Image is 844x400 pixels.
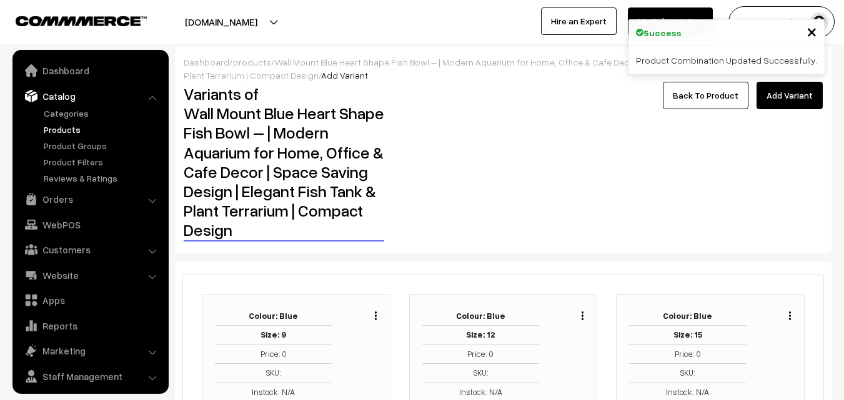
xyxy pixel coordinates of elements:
a: Catalog [16,85,164,107]
a: Staff Management [16,365,164,388]
a: Products [41,123,164,136]
img: Menu [582,311,583,320]
a: Orders [16,188,164,210]
a: Product Groups [41,139,164,152]
span: × [807,19,817,42]
button: [DOMAIN_NAME] [141,6,301,37]
a: Product Filters [41,155,164,168]
a: Back To Product [663,82,748,109]
a: Wall Mount Blue Heart Shape Fish Bowl – | Modern Aquarium for Home, Office & Cafe Decor | Space S... [184,57,812,80]
a: Wall Mount Blue Heart Shape Fish Bowl – | Modern Aquarium for Home, Office & Cafe Decor | Space S... [184,103,384,240]
td: SKU: [422,364,539,383]
a: Website [16,264,164,286]
img: COMMMERCE [16,16,147,26]
a: Customers [16,238,164,261]
a: Reviews & Ratings [41,172,164,185]
td: SKU: [629,364,746,383]
a: My Subscription [628,7,713,35]
a: COMMMERCE [16,12,125,27]
div: Product Combination Updated Successfully. [628,46,825,74]
button: Tunai Love for… [728,6,835,37]
b: Size: 12 [466,329,495,339]
td: Price: 0 [629,344,746,364]
a: products [233,57,271,67]
b: Size: 9 [261,329,286,339]
a: Reports [16,315,164,337]
a: Add Variant [757,82,823,109]
a: Apps [16,289,164,311]
a: Dashboard [16,59,164,82]
h2: Variants of [184,84,384,241]
td: Price: 0 [422,344,539,364]
td: SKU: [215,364,332,383]
img: user [810,12,828,31]
strong: Success [643,26,682,39]
img: Menu [375,311,377,320]
a: Categories [41,107,164,120]
b: Size: 15 [673,329,702,339]
div: / / / [184,56,823,82]
span: Add Variant [321,70,368,80]
b: Colour: Blue [663,311,712,321]
b: Colour: Blue [456,311,505,321]
a: WebPOS [16,213,164,236]
a: Dashboard [184,57,229,67]
td: Price: 0 [215,344,332,364]
a: Marketing [16,339,164,362]
a: Hire an Expert [541,7,617,35]
b: Colour: Blue [249,311,298,321]
img: Menu [789,311,791,320]
button: Close [807,22,817,41]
